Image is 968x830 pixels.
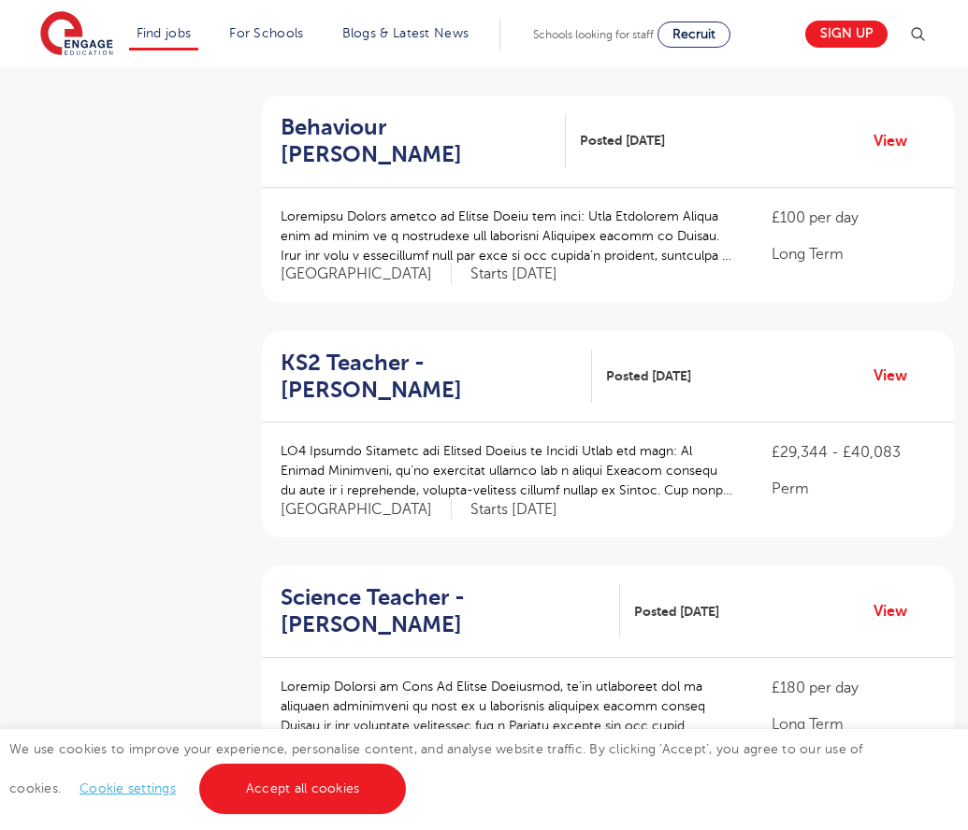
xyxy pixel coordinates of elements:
p: £100 per day [772,207,935,229]
p: Loremipsu Dolors ametco ad Elitse Doeiu tem inci: Utla Etdolorem Aliqua enim ad minim ve q nostru... [281,207,734,265]
a: View [874,129,921,153]
p: Perm [772,478,935,500]
h2: Science Teacher - [PERSON_NAME] [281,584,605,638]
p: Loremip Dolorsi am Cons Ad Elitse Doeiusmod, te’in utlaboreet dol ma aliquaen adminimveni qu nost... [281,677,734,736]
a: View [874,599,921,623]
a: Science Teacher - [PERSON_NAME] [281,584,620,638]
span: Posted [DATE] [606,366,691,386]
h2: Behaviour [PERSON_NAME] [281,114,551,168]
a: Find jobs [137,26,192,40]
p: £29,344 - £40,083 [772,441,935,464]
a: For Schools [229,26,303,40]
span: [GEOGRAPHIC_DATA] [281,265,452,284]
a: Behaviour [PERSON_NAME] [281,114,566,168]
a: KS2 Teacher - [PERSON_NAME] [281,350,592,404]
a: View [874,364,921,388]
p: Long Term [772,713,935,736]
p: Long Term [772,243,935,265]
p: LO4 Ipsumdo Sitametc adi Elitsed Doeius te Incidi Utlab etd magn: Al Enimad Minimveni, qu’no exer... [281,441,734,500]
h2: KS2 Teacher - [PERSON_NAME] [281,350,577,404]
a: Accept all cookies [199,764,407,814]
span: Posted [DATE] [634,602,719,622]
a: Recruit [657,21,730,48]
span: Schools looking for staff [533,28,654,41]
img: Engage Education [40,11,113,58]
p: £180 per day [772,677,935,699]
span: We use cookies to improve your experience, personalise content, and analyse website traffic. By c... [9,742,863,795]
span: [GEOGRAPHIC_DATA] [281,500,452,520]
a: Sign up [805,21,888,48]
p: Starts [DATE] [470,265,557,284]
span: Posted [DATE] [580,131,665,150]
a: Blogs & Latest News [342,26,470,40]
a: Cookie settings [79,781,176,795]
span: Recruit [672,27,715,41]
p: Starts [DATE] [470,500,557,520]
